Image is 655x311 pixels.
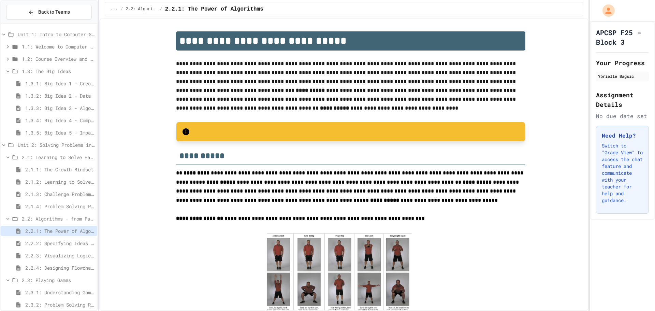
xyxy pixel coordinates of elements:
[602,131,643,140] h3: Need Help?
[22,215,94,222] span: 2.2: Algorithms - from Pseudocode to Flowcharts
[25,227,94,235] span: 2.2.1: The Power of Algorithms
[25,264,94,271] span: 2.2.4: Designing Flowcharts
[111,6,118,12] span: ...
[126,6,157,12] span: 2.2: Algorithms - from Pseudocode to Flowcharts
[25,178,94,185] span: 2.1.2: Learning to Solve Hard Problems
[25,129,94,136] span: 1.3.5: Big Idea 5 - Impact of Computing
[18,141,94,149] span: Unit 2: Solving Problems in Computer Science
[596,28,649,47] h1: APCSP F25 - Block 3
[22,68,94,75] span: 1.3: The Big Ideas
[25,301,94,308] span: 2.3.2: Problem Solving Reflection
[602,142,643,204] p: Switch to "Grade View" to access the chat feature and communicate with your teacher for help and ...
[25,80,94,87] span: 1.3.1: Big Idea 1 - Creative Development
[22,154,94,161] span: 2.1: Learning to Solve Hard Problems
[165,5,263,13] span: 2.2.1: The Power of Algorithms
[596,112,649,120] div: No due date set
[22,55,94,62] span: 1.2: Course Overview and the AP Exam
[25,289,94,296] span: 2.3.1: Understanding Games with Flowcharts
[598,73,647,79] div: Ybrielle Bagsic
[25,117,94,124] span: 1.3.4: Big Idea 4 - Computing Systems and Networks
[25,252,94,259] span: 2.2.3: Visualizing Logic with Flowcharts
[596,58,649,68] h2: Your Progress
[595,3,616,18] div: My Account
[6,5,92,19] button: Back to Teams
[25,190,94,198] span: 2.1.3: Challenge Problem - The Bridge
[25,166,94,173] span: 2.1.1: The Growth Mindset
[25,104,94,112] span: 1.3.3: Big Idea 3 - Algorithms and Programming
[22,277,94,284] span: 2.3: Playing Games
[25,203,94,210] span: 2.1.4: Problem Solving Practice
[22,43,94,50] span: 1.1: Welcome to Computer Science
[160,6,162,12] span: /
[38,9,70,16] span: Back to Teams
[596,90,649,109] h2: Assignment Details
[18,31,94,38] span: Unit 1: Intro to Computer Science
[120,6,123,12] span: /
[25,92,94,99] span: 1.3.2: Big Idea 2 - Data
[25,240,94,247] span: 2.2.2: Specifying Ideas with Pseudocode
